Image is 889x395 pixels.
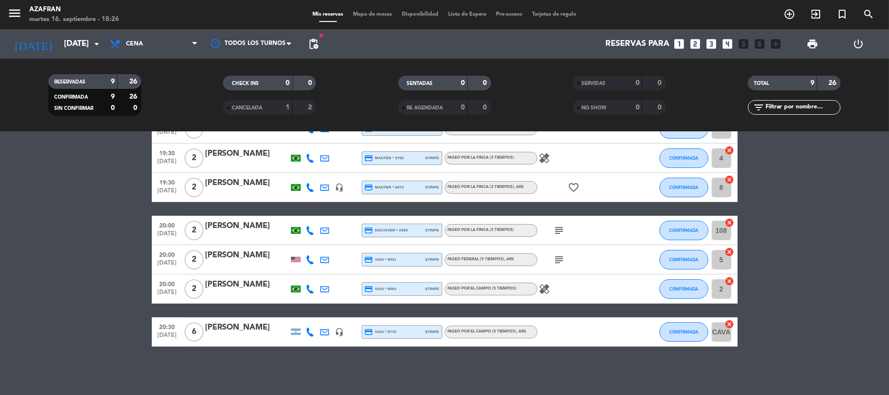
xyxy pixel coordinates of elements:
[111,78,115,85] strong: 9
[365,285,373,293] i: credit_card
[722,38,734,50] i: looks_4
[725,247,735,257] i: cancel
[658,80,663,86] strong: 0
[669,257,698,262] span: CONFIRMADA
[286,104,290,111] strong: 1
[725,276,735,286] i: cancel
[863,8,874,20] i: search
[505,257,515,261] span: , ARS
[669,155,698,161] span: CONFIRMADA
[461,80,465,86] strong: 0
[669,228,698,233] span: CONFIRMADA
[308,80,314,86] strong: 0
[673,38,686,50] i: looks_one
[425,286,439,292] span: stripe
[568,182,580,193] i: favorite_border
[425,256,439,263] span: stripe
[669,329,698,334] span: CONFIRMADA
[335,328,344,336] i: headset_mic
[155,219,180,230] span: 20:00
[461,104,465,111] strong: 0
[7,6,22,24] button: menu
[491,12,527,17] span: Pre-acceso
[407,81,433,86] span: SENTADAS
[582,81,606,86] span: SERVIDAS
[133,104,139,111] strong: 0
[365,285,396,293] span: visa * 8064
[206,321,289,334] div: [PERSON_NAME]
[754,81,769,86] span: TOTAL
[318,33,324,39] span: fiber_manual_record
[308,12,348,17] span: Mis reservas
[365,328,396,336] span: visa * 5770
[308,104,314,111] strong: 2
[448,156,515,160] span: Paseo por la finca (3 tiempos)
[554,225,565,236] i: subject
[828,80,838,86] strong: 26
[407,105,443,110] span: RE AGENDADA
[705,38,718,50] i: looks_3
[308,38,319,50] span: pending_actions
[365,183,373,192] i: credit_card
[835,29,882,59] div: LOG OUT
[539,283,551,295] i: healing
[515,185,524,189] span: , ARS
[448,287,517,291] span: Paseo por el campo (5 tiempos)
[365,328,373,336] i: credit_card
[836,8,848,20] i: turned_in_not
[129,78,139,85] strong: 26
[527,12,581,17] span: Tarjetas de regalo
[539,152,551,164] i: healing
[348,12,397,17] span: Mapa de mesas
[286,80,290,86] strong: 0
[206,278,289,291] div: [PERSON_NAME]
[335,183,344,192] i: headset_mic
[54,106,93,111] span: SIN CONFIRMAR
[660,148,708,168] button: CONFIRMADA
[365,255,396,264] span: visa * 9531
[483,80,489,86] strong: 0
[185,221,204,240] span: 2
[554,254,565,266] i: subject
[669,286,698,291] span: CONFIRMADA
[206,177,289,189] div: [PERSON_NAME]
[483,104,489,111] strong: 0
[448,228,515,232] span: Paseo por la finca (3 tiempos)
[91,38,103,50] i: arrow_drop_down
[754,38,766,50] i: looks_6
[725,218,735,228] i: cancel
[669,185,698,190] span: CONFIRMADA
[155,129,180,140] span: [DATE]
[753,102,765,113] i: filter_list
[185,148,204,168] span: 2
[725,146,735,155] i: cancel
[7,33,59,55] i: [DATE]
[155,176,180,187] span: 19:30
[29,5,119,15] div: Azafran
[155,187,180,199] span: [DATE]
[206,220,289,232] div: [PERSON_NAME]
[425,184,439,190] span: stripe
[111,104,115,111] strong: 0
[155,332,180,343] span: [DATE]
[425,329,439,335] span: stripe
[806,38,818,50] span: print
[660,322,708,342] button: CONFIRMADA
[185,178,204,197] span: 2
[206,249,289,262] div: [PERSON_NAME]
[517,330,527,333] span: , ARS
[725,319,735,329] i: cancel
[232,105,262,110] span: CANCELADA
[185,322,204,342] span: 6
[853,38,865,50] i: power_settings_new
[54,80,85,84] span: RESERVADAS
[770,38,783,50] i: add_box
[365,255,373,264] i: credit_card
[155,249,180,260] span: 20:00
[636,80,640,86] strong: 0
[7,6,22,21] i: menu
[660,221,708,240] button: CONFIRMADA
[29,15,119,24] div: martes 16. septiembre - 18:26
[784,8,795,20] i: add_circle_outline
[155,230,180,242] span: [DATE]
